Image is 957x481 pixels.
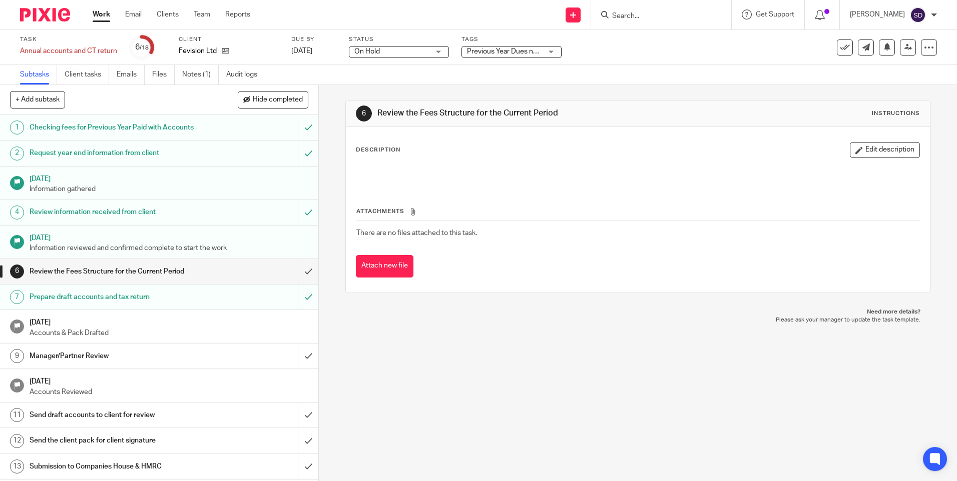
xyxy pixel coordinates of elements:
[20,8,70,21] img: Pixie
[467,48,576,55] span: Previous Year Dues not cleared yet
[910,7,926,23] img: svg%3E
[291,47,312,54] span: [DATE]
[182,65,219,84] a: Notes (1)
[356,208,404,214] span: Attachments
[20,65,57,84] a: Subtasks
[756,11,794,18] span: Get Support
[291,35,336,43] label: Due by
[125,9,142,19] a: Email
[152,65,175,84] a: Files
[377,108,659,118] h1: Review the Fees Structure for the Current Period
[30,171,309,184] h1: [DATE]
[10,459,24,473] div: 13
[65,65,109,84] a: Client tasks
[30,387,309,397] p: Accounts Reviewed
[30,120,202,135] h1: Checking fees for Previous Year Paid with Accounts
[225,9,250,19] a: Reports
[93,9,110,19] a: Work
[30,204,202,219] h1: Review information received from client
[30,264,202,279] h1: Review the Fees Structure for the Current Period
[10,91,65,108] button: + Add subtask
[10,205,24,219] div: 4
[20,46,117,56] div: Annual accounts and CT return
[30,407,202,422] h1: Send draft accounts to client for review
[30,230,309,243] h1: [DATE]
[179,46,217,56] p: Fevision Ltd
[226,65,265,84] a: Audit logs
[872,109,920,117] div: Instructions
[10,120,24,134] div: 1
[349,35,449,43] label: Status
[10,434,24,448] div: 12
[194,9,210,19] a: Team
[356,229,477,236] span: There are no files attached to this task.
[135,41,149,53] div: 6
[10,146,24,160] div: 2
[10,264,24,278] div: 6
[611,12,701,21] input: Search
[10,349,24,363] div: 9
[10,408,24,422] div: 11
[117,65,145,84] a: Emails
[30,348,202,363] h1: Manager/Partner Review
[30,243,309,253] p: Information reviewed and confirmed complete to start the work
[354,48,380,55] span: On Hold
[238,91,308,108] button: Hide completed
[140,45,149,50] small: /18
[30,184,309,194] p: Information gathered
[355,308,920,316] p: Need more details?
[461,35,562,43] label: Tags
[30,315,309,327] h1: [DATE]
[850,142,920,158] button: Edit description
[355,316,920,324] p: Please ask your manager to update the task template.
[356,105,372,121] div: 6
[30,433,202,448] h1: Send the client pack for client signature
[356,255,413,277] button: Attach new file
[30,328,309,338] p: Accounts & Pack Drafted
[30,289,202,304] h1: Prepare draft accounts and tax return
[30,145,202,160] h1: Request year end information from client
[10,290,24,304] div: 7
[30,459,202,474] h1: Submission to Companies House & HMRC
[179,35,279,43] label: Client
[20,35,117,43] label: Task
[253,96,303,104] span: Hide completed
[356,146,400,154] p: Description
[157,9,179,19] a: Clients
[850,9,905,19] p: [PERSON_NAME]
[30,374,309,386] h1: [DATE]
